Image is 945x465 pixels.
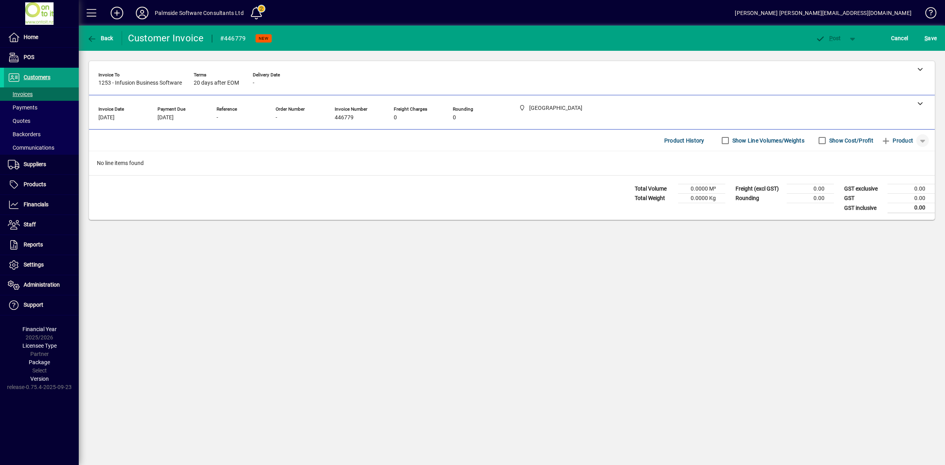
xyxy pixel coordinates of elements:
[22,343,57,349] span: Licensee Type
[731,137,804,145] label: Show Line Volumes/Weights
[877,133,917,148] button: Product
[194,80,239,86] span: 20 days after EOM
[888,184,935,194] td: 0.00
[24,74,50,80] span: Customers
[24,161,46,167] span: Suppliers
[4,195,79,215] a: Financials
[4,155,79,174] a: Suppliers
[24,181,46,187] span: Products
[276,115,277,121] span: -
[8,131,41,137] span: Backorders
[888,194,935,203] td: 0.00
[22,326,57,332] span: Financial Year
[24,282,60,288] span: Administration
[4,101,79,114] a: Payments
[4,295,79,315] a: Support
[157,115,174,121] span: [DATE]
[787,184,834,194] td: 0.00
[828,137,873,145] label: Show Cost/Profit
[4,275,79,295] a: Administration
[4,141,79,154] a: Communications
[98,80,182,86] span: 1253 - Infusion Business Software
[4,175,79,195] a: Products
[787,194,834,203] td: 0.00
[128,32,204,44] div: Customer Invoice
[29,359,50,365] span: Package
[888,203,935,213] td: 0.00
[881,134,913,147] span: Product
[24,241,43,248] span: Reports
[923,31,939,45] button: Save
[4,87,79,101] a: Invoices
[24,201,48,207] span: Financials
[220,32,246,45] div: #446779
[840,203,888,213] td: GST inclusive
[253,80,254,86] span: -
[259,36,269,41] span: NEW
[840,184,888,194] td: GST exclusive
[889,31,910,45] button: Cancel
[24,54,34,60] span: POS
[925,35,928,41] span: S
[85,31,115,45] button: Back
[812,31,845,45] button: Post
[631,194,678,203] td: Total Weight
[732,194,787,203] td: Rounding
[919,2,935,27] a: Knowledge Base
[24,302,43,308] span: Support
[217,115,218,121] span: -
[4,128,79,141] a: Backorders
[24,34,38,40] span: Home
[453,115,456,121] span: 0
[4,215,79,235] a: Staff
[8,118,30,124] span: Quotes
[8,104,37,111] span: Payments
[335,115,354,121] span: 446779
[925,32,937,44] span: ave
[8,145,54,151] span: Communications
[829,35,833,41] span: P
[664,134,704,147] span: Product History
[104,6,130,20] button: Add
[732,184,787,194] td: Freight (excl GST)
[735,7,912,19] div: [PERSON_NAME] [PERSON_NAME][EMAIL_ADDRESS][DOMAIN_NAME]
[661,133,708,148] button: Product History
[678,184,725,194] td: 0.0000 M³
[815,35,841,41] span: ost
[155,7,244,19] div: Palmside Software Consultants Ltd
[30,376,49,382] span: Version
[840,194,888,203] td: GST
[79,31,122,45] app-page-header-button: Back
[4,235,79,255] a: Reports
[631,184,678,194] td: Total Volume
[24,221,36,228] span: Staff
[4,114,79,128] a: Quotes
[4,28,79,47] a: Home
[89,151,935,175] div: No line items found
[24,261,44,268] span: Settings
[130,6,155,20] button: Profile
[4,48,79,67] a: POS
[891,32,908,44] span: Cancel
[678,194,725,203] td: 0.0000 Kg
[394,115,397,121] span: 0
[4,255,79,275] a: Settings
[98,115,115,121] span: [DATE]
[87,35,113,41] span: Back
[8,91,33,97] span: Invoices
